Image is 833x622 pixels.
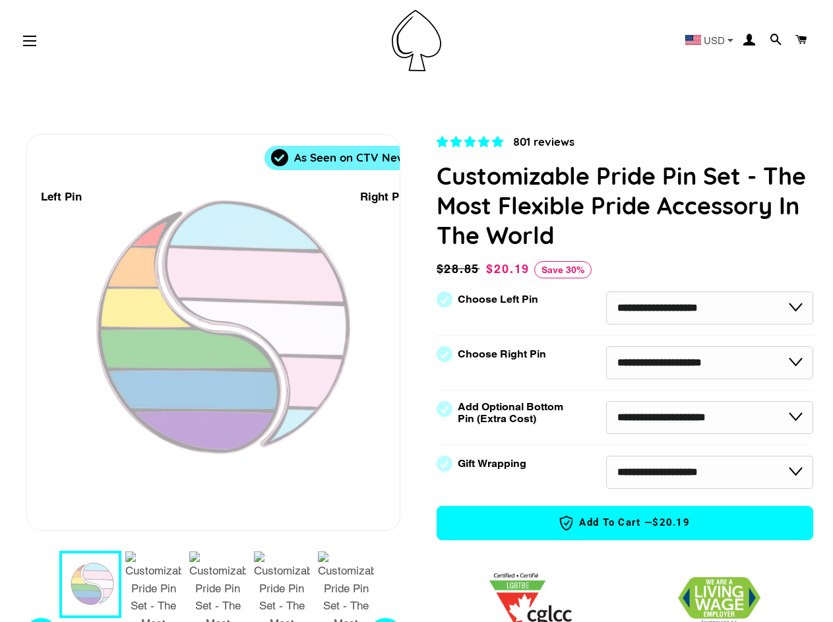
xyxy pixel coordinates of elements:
[59,551,121,618] button: 1 / 7
[534,261,592,278] span: Save 30%
[458,348,546,360] label: Choose Right Pin
[652,516,690,530] span: $20.19
[457,514,793,532] span: Add to Cart —
[513,135,574,148] span: 801 reviews
[360,188,409,206] div: Right Pin
[458,294,538,305] label: Choose Left Pin
[437,161,814,250] h1: Customizable Pride Pin Set - The Most Flexible Pride Accessory In The World
[27,135,400,530] div: 1 / 7
[437,135,507,148] span: 4.83 stars
[486,262,530,276] span: $20.19
[437,260,483,278] span: $28.85
[458,458,526,470] label: Gift Wrapping
[458,401,569,425] label: Add Optional Bottom Pin (Extra Cost)
[437,506,814,540] button: Add to Cart —$20.19
[704,36,725,46] span: USD
[392,10,441,71] img: Pin-Ace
